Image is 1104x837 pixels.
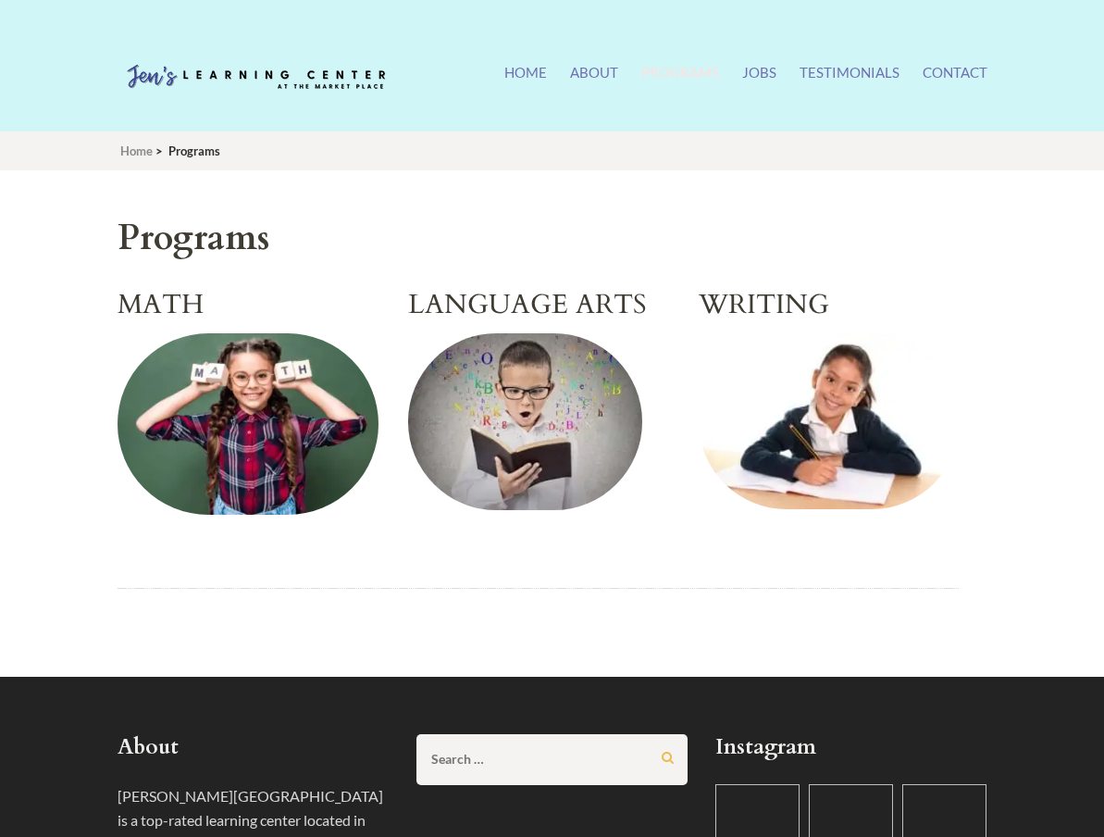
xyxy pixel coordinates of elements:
h2: LANGUAGE ARTS [408,289,669,321]
a: Contact [923,64,987,104]
a: Testimonials [800,64,899,104]
h2: MATH [118,289,378,321]
span: > [155,144,163,158]
h1: Programs [118,212,960,265]
img: Jen's Learning Center Writing Program [699,333,960,509]
a: About [570,64,618,104]
h2: Instagram [715,734,986,759]
input: Search [662,752,674,764]
a: Programs [641,64,719,104]
img: Jen's Learning Center Logo Transparent [118,50,395,106]
a: Jobs [742,64,776,104]
img: Jen's Learning Center Math Program [118,333,378,515]
h2: About [118,734,389,759]
img: Jen's Learning Center Language Arts Program [408,333,642,510]
a: Home [120,144,153,158]
a: Home [504,64,547,104]
h2: WRITING [699,289,960,321]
